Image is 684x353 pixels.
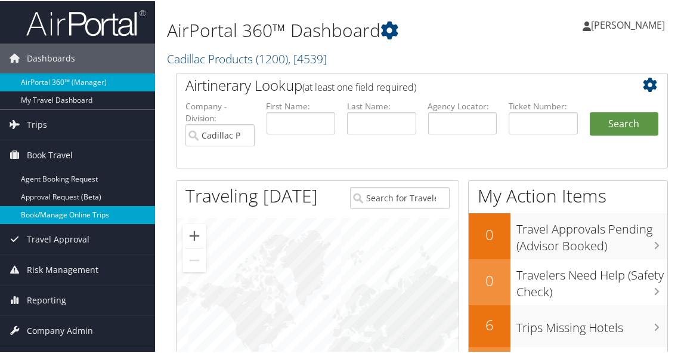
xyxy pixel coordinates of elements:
[509,99,578,111] label: Ticket Number:
[302,79,416,93] span: (at least one field required)
[167,50,327,66] a: Cadillac Products
[185,182,318,207] h1: Traveling [DATE]
[182,223,206,247] button: Zoom in
[267,99,336,111] label: First Name:
[288,50,327,66] span: , [ 4539 ]
[516,312,667,335] h3: Trips Missing Hotels
[185,99,255,124] label: Company - Division:
[516,214,667,253] h3: Travel Approvals Pending (Advisor Booked)
[583,6,677,42] a: [PERSON_NAME]
[469,304,667,346] a: 6Trips Missing Hotels
[27,139,73,169] span: Book Travel
[182,247,206,271] button: Zoom out
[469,269,510,290] h2: 0
[167,17,507,42] h1: AirPortal 360™ Dashboard
[27,315,93,345] span: Company Admin
[347,99,416,111] label: Last Name:
[469,258,667,304] a: 0Travelers Need Help (Safety Check)
[27,42,75,72] span: Dashboards
[469,182,667,207] h1: My Action Items
[469,212,667,258] a: 0Travel Approvals Pending (Advisor Booked)
[590,111,659,135] button: Search
[591,17,665,30] span: [PERSON_NAME]
[27,254,98,284] span: Risk Management
[350,186,450,208] input: Search for Traveler
[27,109,47,139] span: Trips
[428,99,497,111] label: Agency Locator:
[26,8,146,36] img: airportal-logo.png
[256,50,288,66] span: ( 1200 )
[27,223,89,253] span: Travel Approval
[469,223,510,244] h2: 0
[469,314,510,334] h2: 6
[516,260,667,299] h3: Travelers Need Help (Safety Check)
[27,284,66,314] span: Reporting
[185,74,617,94] h2: Airtinerary Lookup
